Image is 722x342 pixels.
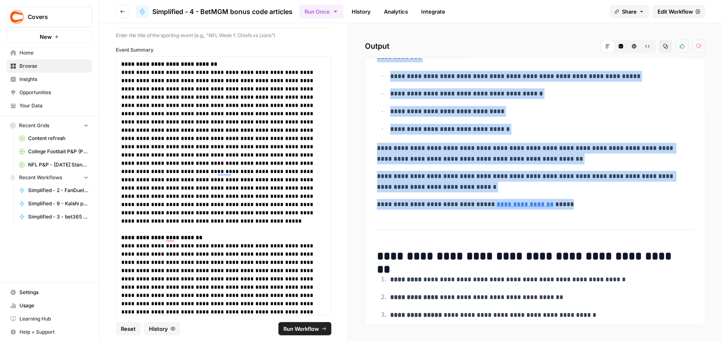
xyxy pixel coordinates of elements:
button: Reset [116,322,141,335]
span: Insights [19,76,89,83]
a: Simplified - 3 - bet365 bonus code articles [15,210,92,223]
a: Your Data [7,99,92,112]
span: Help + Support [19,328,89,336]
a: Integrate [416,5,450,18]
span: New [40,33,52,41]
a: Home [7,46,92,59]
button: Workspace: Covers [7,7,92,27]
span: Your Data [19,102,89,109]
span: Opportunities [19,89,89,96]
span: Content refresh [28,135,89,142]
button: Run Once [299,5,343,19]
a: College Football P&P (Production) Grid (1) [15,145,92,158]
a: NFL P&P - [DATE] Standard (Production) Grid [15,158,92,171]
a: Settings [7,286,92,299]
span: Simplified - 3 - bet365 bonus code articles [28,213,89,221]
span: Reset [121,325,136,333]
a: Simplified - 9 - Kalshi promo code articles [15,197,92,210]
a: Usage [7,299,92,312]
img: Covers Logo [10,9,24,24]
span: Covers [28,13,78,21]
button: Recent Workflows [7,171,92,184]
a: Insights [7,73,92,86]
a: Opportunities [7,86,92,99]
button: New [7,31,92,43]
label: Event Summary [116,46,331,54]
a: Simplified - 4 - BetMGM bonus code articles [136,5,293,18]
h2: Output [365,40,705,53]
button: Run Workflow [278,322,331,335]
span: Run Workflow [283,325,319,333]
span: College Football P&P (Production) Grid (1) [28,148,89,155]
span: Recent Workflows [19,174,62,181]
p: Enter the title of the sporting event (e.g., "NFL Week 1: Chiefs vs Lions") [116,31,331,40]
span: Learning Hub [19,315,89,323]
span: Browse [19,62,89,70]
span: Simplified - 2 - FanDuel promo code articles [28,187,89,194]
span: Usage [19,302,89,309]
button: Recent Grids [7,119,92,132]
span: Share [622,7,637,16]
a: Analytics [379,5,413,18]
span: Settings [19,289,89,296]
span: Home [19,49,89,57]
a: Simplified - 2 - FanDuel promo code articles [15,184,92,197]
a: Learning Hub [7,312,92,325]
button: Help + Support [7,325,92,339]
span: History [149,325,168,333]
span: Simplified - 9 - Kalshi promo code articles [28,200,89,207]
button: Share [609,5,649,18]
span: Simplified - 4 - BetMGM bonus code articles [152,7,293,17]
span: NFL P&P - [DATE] Standard (Production) Grid [28,161,89,169]
a: History [347,5,376,18]
a: Browse [7,59,92,73]
button: History [144,322,180,335]
a: Edit Workflow [652,5,705,18]
a: Content refresh [15,132,92,145]
span: Recent Grids [19,122,49,129]
span: Edit Workflow [657,7,693,16]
